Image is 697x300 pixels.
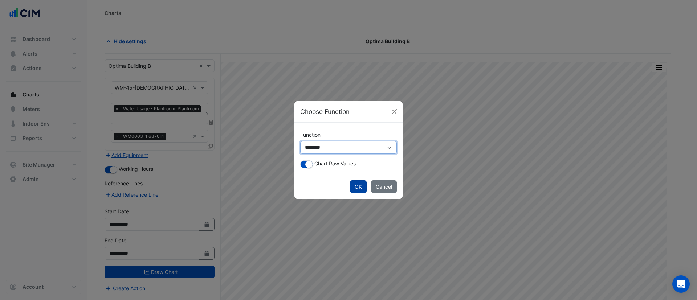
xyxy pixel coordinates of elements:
[350,180,367,193] button: OK
[672,275,690,293] div: Open Intercom Messenger
[300,128,321,141] label: Function
[314,160,356,167] span: Chart Raw Values
[389,106,400,117] button: Close
[300,107,350,116] h5: Choose Function
[371,180,397,193] button: Cancel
